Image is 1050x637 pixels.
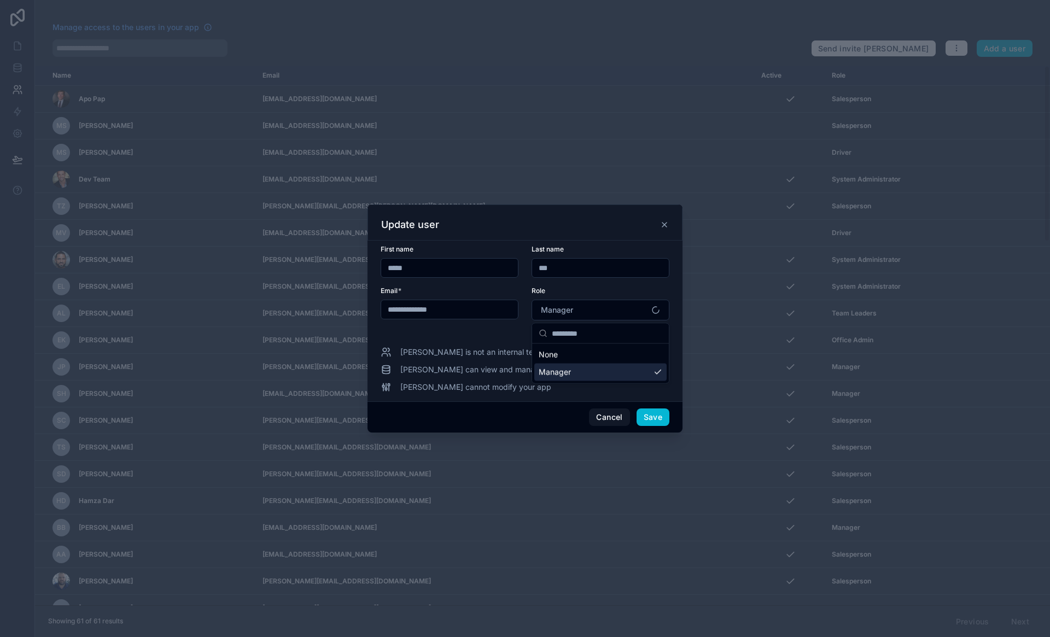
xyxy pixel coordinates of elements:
button: Select Button [532,300,669,320]
span: Role [532,287,545,295]
span: Email [381,287,398,295]
span: [PERSON_NAME] can view and manage all data [400,364,573,375]
span: [PERSON_NAME] is not an internal team member [400,347,576,358]
span: Manager [539,367,571,378]
button: Cancel [589,408,629,426]
h3: Update user [381,218,439,231]
div: Suggestions [532,344,669,383]
span: [PERSON_NAME] cannot modify your app [400,382,551,393]
span: Last name [532,245,564,253]
button: Save [637,408,669,426]
div: None [534,346,667,364]
span: Manager [541,305,573,315]
span: First name [381,245,413,253]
